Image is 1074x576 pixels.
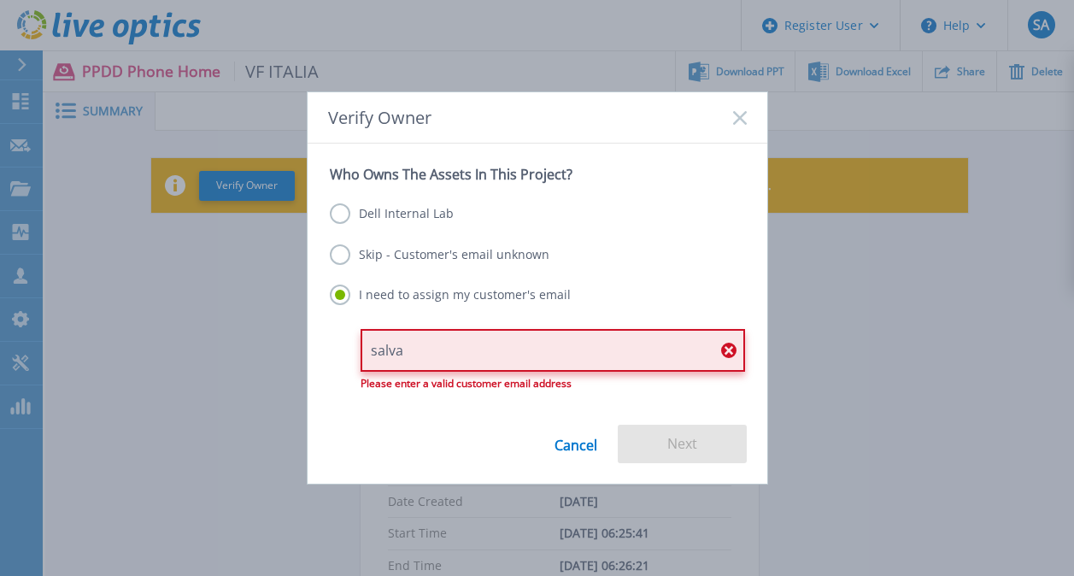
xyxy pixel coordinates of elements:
label: I need to assign my customer's email [330,285,571,305]
span: Verify Owner [328,108,431,127]
p: Who Owns The Assets In This Project? [330,166,745,183]
label: Skip - Customer's email unknown [330,244,549,265]
a: Cancel [555,425,597,463]
input: Enter email address [361,329,745,372]
p: Please enter a valid customer email address [361,379,745,389]
button: Next [618,425,747,463]
label: Dell Internal Lab [330,203,454,224]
